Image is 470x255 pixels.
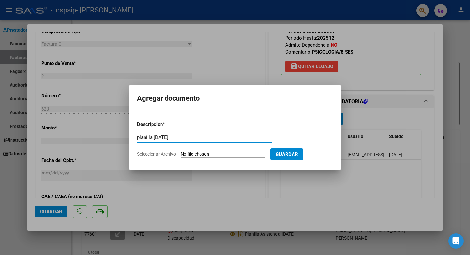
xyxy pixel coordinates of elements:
span: Guardar [276,151,298,157]
span: Seleccionar Archivo [137,151,176,157]
div: Open Intercom Messenger [448,233,464,249]
h2: Agregar documento [137,92,333,104]
button: Guardar [270,148,303,160]
p: Descripcion [137,121,196,128]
